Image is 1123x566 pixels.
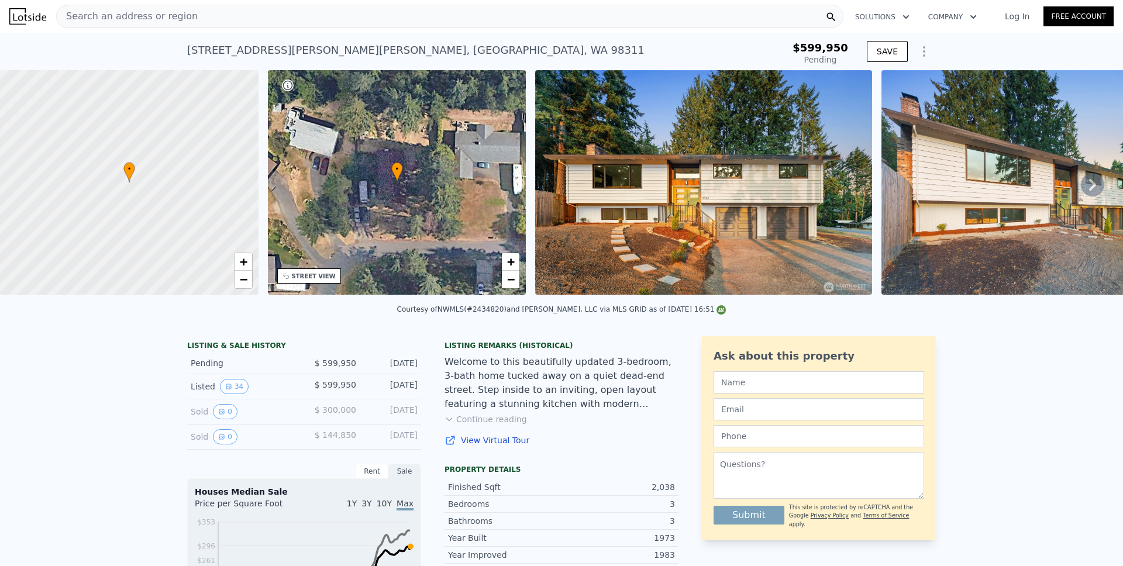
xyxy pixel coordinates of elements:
[239,254,247,269] span: +
[793,54,848,65] div: Pending
[366,379,418,394] div: [DATE]
[991,11,1043,22] a: Log In
[846,6,919,27] button: Solutions
[57,9,198,23] span: Search an address or region
[239,272,247,287] span: −
[445,434,678,446] a: View Virtual Tour
[377,499,392,508] span: 10Y
[561,515,675,527] div: 3
[535,70,872,295] img: Sale: 169721576 Parcel: 102122526
[123,162,135,182] div: •
[561,481,675,493] div: 2,038
[1043,6,1114,26] a: Free Account
[397,305,726,313] div: Courtesy of NWMLS (#2434820) and [PERSON_NAME], LLC via MLS GRID as of [DATE] 16:51
[195,486,414,498] div: Houses Median Sale
[191,429,295,444] div: Sold
[195,498,304,516] div: Price per Square Foot
[347,499,357,508] span: 1Y
[867,41,908,62] button: SAVE
[213,429,237,444] button: View historical data
[789,503,924,529] div: This site is protected by reCAPTCHA and the Google and apply.
[235,253,252,271] a: Zoom in
[716,305,726,315] img: NWMLS Logo
[448,532,561,544] div: Year Built
[315,380,356,389] span: $ 599,950
[366,357,418,369] div: [DATE]
[315,358,356,368] span: $ 599,950
[507,254,515,269] span: +
[213,404,237,419] button: View historical data
[507,272,515,287] span: −
[235,271,252,288] a: Zoom out
[197,518,215,526] tspan: $353
[366,404,418,419] div: [DATE]
[714,506,784,524] button: Submit
[187,341,421,353] div: LISTING & SALE HISTORY
[366,429,418,444] div: [DATE]
[445,341,678,350] div: Listing Remarks (Historical)
[356,464,388,479] div: Rent
[561,549,675,561] div: 1983
[502,253,519,271] a: Zoom in
[445,465,678,474] div: Property details
[191,357,295,369] div: Pending
[315,405,356,415] span: $ 300,000
[714,348,924,364] div: Ask about this property
[445,413,527,425] button: Continue reading
[561,532,675,544] div: 1973
[187,42,645,58] div: [STREET_ADDRESS][PERSON_NAME][PERSON_NAME] , [GEOGRAPHIC_DATA] , WA 98311
[391,164,403,174] span: •
[220,379,249,394] button: View historical data
[448,481,561,493] div: Finished Sqft
[811,512,849,519] a: Privacy Policy
[292,272,336,281] div: STREET VIEW
[197,557,215,565] tspan: $261
[863,512,909,519] a: Terms of Service
[448,498,561,510] div: Bedrooms
[912,40,936,63] button: Show Options
[793,42,848,54] span: $599,950
[391,162,403,182] div: •
[714,425,924,447] input: Phone
[445,355,678,411] div: Welcome to this beautifully updated 3-bedroom, 3-bath home tucked away on a quiet dead-end street...
[714,398,924,420] input: Email
[361,499,371,508] span: 3Y
[397,499,414,510] span: Max
[315,430,356,440] span: $ 144,850
[448,515,561,527] div: Bathrooms
[561,498,675,510] div: 3
[714,371,924,394] input: Name
[191,379,295,394] div: Listed
[9,8,46,25] img: Lotside
[191,404,295,419] div: Sold
[197,542,215,550] tspan: $296
[502,271,519,288] a: Zoom out
[123,164,135,174] span: •
[448,549,561,561] div: Year Improved
[388,464,421,479] div: Sale
[919,6,986,27] button: Company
